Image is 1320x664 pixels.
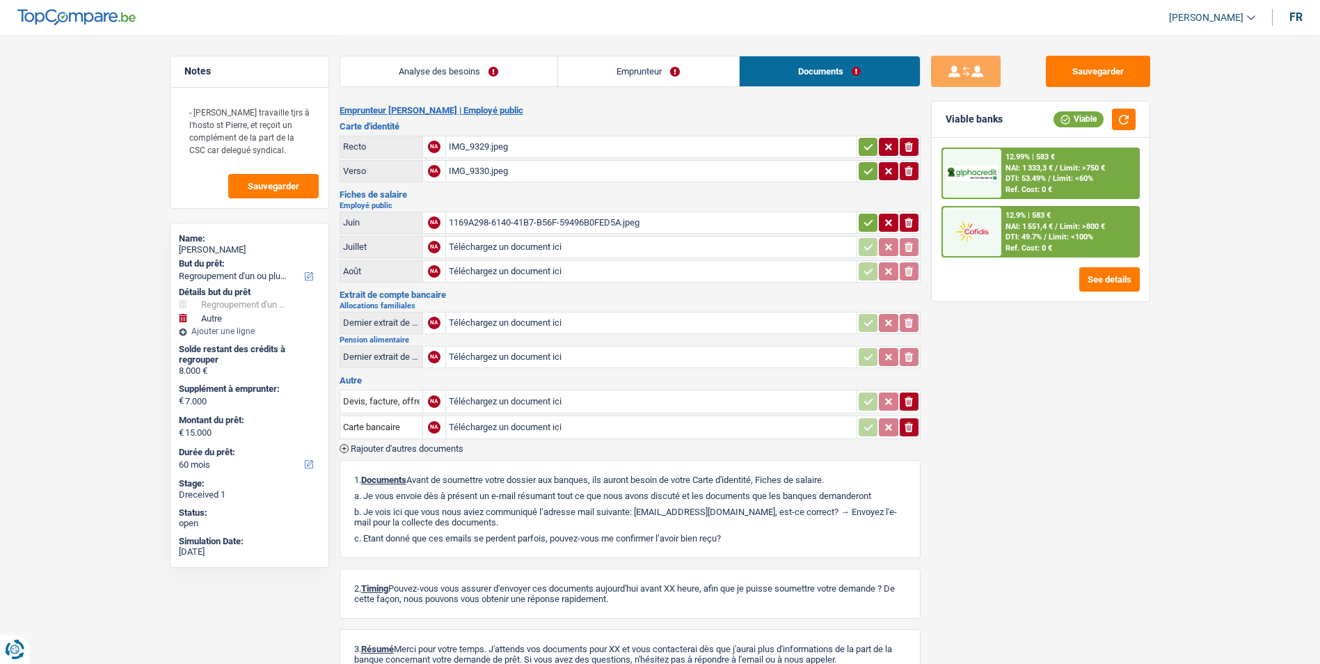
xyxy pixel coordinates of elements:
[428,421,440,434] div: NA
[343,166,420,176] div: Verso
[361,475,406,485] span: Documents
[179,415,317,426] label: Montant du prêt:
[1079,267,1140,292] button: See details
[343,141,420,152] div: Recto
[740,56,920,86] a: Documents
[354,533,906,544] p: c. Etant donné que ces emails se perdent parfois, pouvez-vous me confirmer l’avoir bien reçu?
[449,161,854,182] div: IMG_9330.jpeg
[1060,222,1105,231] span: Limit: >800 €
[248,182,299,191] span: Sauvegarder
[946,219,998,244] img: Cofidis
[179,395,184,406] span: €
[340,444,463,453] button: Rajouter d'autres documents
[340,190,921,199] h3: Fiches de salaire
[354,491,906,501] p: a. Je vous envoie dès à présent un e-mail résumant tout ce que nous avons discuté et les doc...
[179,427,184,438] span: €
[179,258,317,269] label: But du prêt:
[946,166,998,182] img: AlphaCredit
[179,546,320,558] div: [DATE]
[361,644,394,654] span: Résumé
[354,475,906,485] p: 1. Avant de soumettre votre dossier aux banques, ils auront besoin de votre Carte d'identité, Fic...
[1005,222,1053,231] span: NAI: 1 551,4 €
[449,136,854,157] div: IMG_9329.jpeg
[340,336,921,344] h2: Pension alimentaire
[343,242,420,252] div: Juillet
[179,489,320,500] div: Dreceived 1
[946,113,1003,125] div: Viable banks
[558,56,739,86] a: Emprunteur
[184,65,315,77] h5: Notes
[428,216,440,229] div: NA
[1049,232,1093,242] span: Limit: <100%
[179,447,317,458] label: Durée du prêt:
[428,165,440,177] div: NA
[340,105,921,116] h2: Emprunteur [PERSON_NAME] | Employé public
[428,351,440,363] div: NA
[1005,244,1052,253] div: Ref. Cost: 0 €
[340,56,557,86] a: Analyse des besoins
[1055,164,1058,173] span: /
[343,266,420,276] div: Août
[340,202,921,210] h2: Employé public
[428,317,440,329] div: NA
[340,290,921,299] h3: Extrait de compte bancaire
[179,536,320,547] div: Simulation Date:
[1060,164,1105,173] span: Limit: >750 €
[428,241,440,253] div: NA
[179,344,320,365] div: Solde restant des crédits à regrouper
[361,583,388,594] span: Timing
[351,444,463,453] span: Rajouter d'autres documents
[343,317,420,328] div: Dernier extrait de compte pour vos allocations familiales
[1289,10,1303,24] div: fr
[179,365,320,377] div: 8.000 €
[1158,6,1255,29] a: [PERSON_NAME]
[179,384,317,395] label: Supplément à emprunter:
[1005,152,1055,161] div: 12.99% | 583 €
[179,244,320,255] div: [PERSON_NAME]
[228,174,319,198] button: Sauvegarder
[340,302,921,310] h2: Allocations familiales
[340,122,921,131] h3: Carte d'identité
[1044,232,1047,242] span: /
[179,287,320,298] div: Détails but du prêt
[354,583,906,604] p: 2. Pouvez-vous vous assurer d'envoyer ces documents aujourd'hui avant XX heure, afin que je puiss...
[179,478,320,489] div: Stage:
[179,326,320,336] div: Ajouter une ligne
[428,395,440,408] div: NA
[428,265,440,278] div: NA
[1055,222,1058,231] span: /
[340,376,921,385] h3: Autre
[343,351,420,362] div: Dernier extrait de compte pour la pension alimentaire
[354,507,906,528] p: b. Je vois ici que vous nous aviez communiqué l’adresse mail suivante: [EMAIL_ADDRESS][DOMAIN_NA...
[1169,12,1243,24] span: [PERSON_NAME]
[1005,232,1042,242] span: DTI: 49.7%
[1053,111,1104,127] div: Viable
[1005,164,1053,173] span: NAI: 1 333,3 €
[1053,174,1093,183] span: Limit: <60%
[179,507,320,519] div: Status:
[17,9,136,26] img: TopCompare Logo
[1005,185,1052,194] div: Ref. Cost: 0 €
[179,518,320,529] div: open
[343,217,420,228] div: Juin
[449,212,854,233] div: 1169A298-6140-41B7-B56F-59496B0FED5A.jpeg
[1046,56,1150,87] button: Sauvegarder
[1005,211,1051,220] div: 12.9% | 583 €
[1005,174,1046,183] span: DTI: 53.49%
[428,141,440,153] div: NA
[1048,174,1051,183] span: /
[179,233,320,244] div: Name:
